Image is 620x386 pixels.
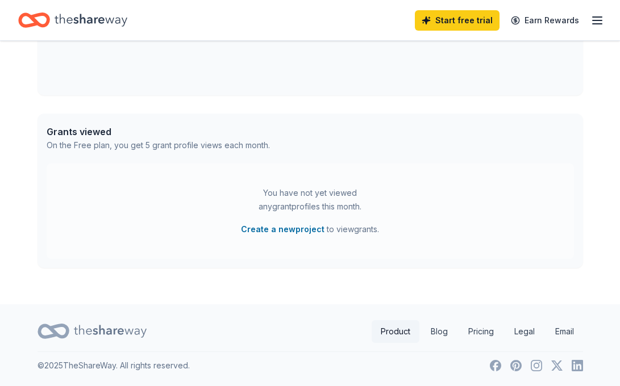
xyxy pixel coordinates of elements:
a: Start free trial [415,10,500,31]
button: Create a newproject [241,223,324,236]
a: Pricing [459,320,503,343]
a: Blog [422,320,457,343]
a: Home [18,7,127,33]
div: You have not yet viewed any grant profiles this month. [239,186,381,213]
a: Email [546,320,583,343]
div: Grants viewed [47,125,270,139]
p: © 2025 TheShareWay. All rights reserved. [38,359,190,372]
nav: quick links [372,320,583,343]
span: to view grants . [241,223,379,236]
a: Legal [505,320,544,343]
a: Earn Rewards [504,10,586,31]
div: On the Free plan, you get 5 grant profile views each month. [47,139,270,152]
a: Product [372,320,419,343]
